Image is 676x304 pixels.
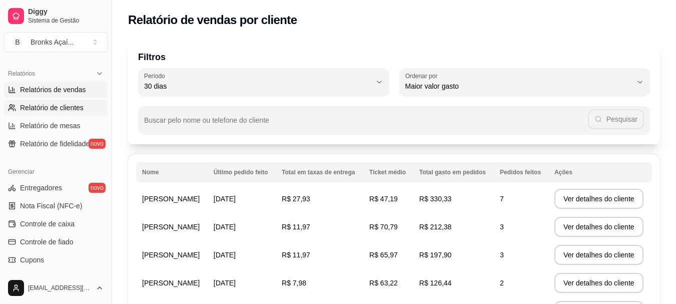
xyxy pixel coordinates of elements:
span: R$ 27,93 [282,195,310,203]
span: [DATE] [214,195,236,203]
span: B [13,37,23,47]
th: Nome [136,162,208,182]
button: Período30 dias [138,68,389,96]
span: [EMAIL_ADDRESS][DOMAIN_NAME] [28,284,92,292]
span: [PERSON_NAME] [142,279,200,287]
div: Gerenciar [4,164,108,180]
a: Clientes [4,270,108,286]
span: [DATE] [214,223,236,231]
span: Cupons [20,255,44,265]
span: Relatório de fidelidade [20,139,90,149]
span: Nota Fiscal (NFC-e) [20,201,82,211]
span: Maior valor gasto [405,81,632,91]
a: Relatórios de vendas [4,82,108,98]
a: Relatório de fidelidadenovo [4,136,108,152]
input: Buscar pelo nome ou telefone do cliente [144,119,588,129]
span: R$ 70,79 [369,223,398,231]
span: Diggy [28,8,104,17]
span: 30 dias [144,81,371,91]
a: Cupons [4,252,108,268]
span: R$ 212,38 [419,223,452,231]
label: Período [144,72,168,80]
span: Controle de fiado [20,237,74,247]
th: Total em taxas de entrega [276,162,363,182]
span: R$ 11,97 [282,223,310,231]
span: R$ 11,97 [282,251,310,259]
a: DiggySistema de Gestão [4,4,108,28]
span: Relatório de clientes [20,103,84,113]
a: Entregadoresnovo [4,180,108,196]
label: Ordenar por [405,72,441,80]
th: Pedidos feitos [494,162,548,182]
div: Bronks Açaí ... [31,37,74,47]
span: R$ 330,33 [419,195,452,203]
th: Último pedido feito [208,162,276,182]
a: Relatório de clientes [4,100,108,116]
span: [PERSON_NAME] [142,251,200,259]
p: Filtros [138,50,650,64]
button: Ver detalhes do cliente [554,189,643,209]
button: Select a team [4,32,108,52]
a: Relatório de mesas [4,118,108,134]
span: R$ 63,22 [369,279,398,287]
span: Sistema de Gestão [28,17,104,25]
button: Ver detalhes do cliente [554,273,643,293]
span: [DATE] [214,251,236,259]
span: R$ 65,97 [369,251,398,259]
span: R$ 47,19 [369,195,398,203]
span: Relatórios de vendas [20,85,86,95]
span: [PERSON_NAME] [142,223,200,231]
span: 7 [500,195,504,203]
span: Relatório de mesas [20,121,81,131]
button: Ver detalhes do cliente [554,217,643,237]
a: Controle de fiado [4,234,108,250]
th: Ações [548,162,652,182]
span: 2 [500,279,504,287]
h2: Relatório de vendas por cliente [128,12,297,28]
a: Nota Fiscal (NFC-e) [4,198,108,214]
th: Ticket médio [363,162,413,182]
button: Ver detalhes do cliente [554,245,643,265]
span: Entregadores [20,183,62,193]
th: Total gasto em pedidos [413,162,494,182]
span: R$ 7,98 [282,279,306,287]
span: 3 [500,223,504,231]
button: [EMAIL_ADDRESS][DOMAIN_NAME] [4,276,108,300]
span: Relatórios [8,70,35,78]
span: 3 [500,251,504,259]
button: Ordenar porMaior valor gasto [399,68,650,96]
span: [DATE] [214,279,236,287]
span: R$ 126,44 [419,279,452,287]
span: [PERSON_NAME] [142,195,200,203]
a: Controle de caixa [4,216,108,232]
span: R$ 197,90 [419,251,452,259]
span: Controle de caixa [20,219,75,229]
